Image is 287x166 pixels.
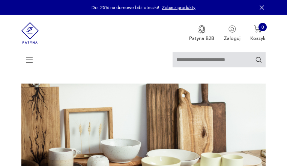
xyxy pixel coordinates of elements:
[250,35,266,42] p: Koszyk
[189,35,214,42] p: Patyna B2B
[92,5,159,11] p: Do -25% na domowe biblioteczki!
[21,15,39,51] img: Patyna - sklep z meblami i dekoracjami vintage
[189,25,214,42] button: Patyna B2B
[250,25,266,42] button: 0Koszyk
[254,25,261,33] img: Ikona koszyka
[255,56,262,63] button: Szukaj
[189,25,214,42] a: Ikona medaluPatyna B2B
[162,5,195,11] a: Zobacz produkty
[258,23,267,31] div: 0
[224,35,240,42] p: Zaloguj
[228,25,236,33] img: Ikonka użytkownika
[224,25,240,42] button: Zaloguj
[198,25,206,34] img: Ikona medalu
